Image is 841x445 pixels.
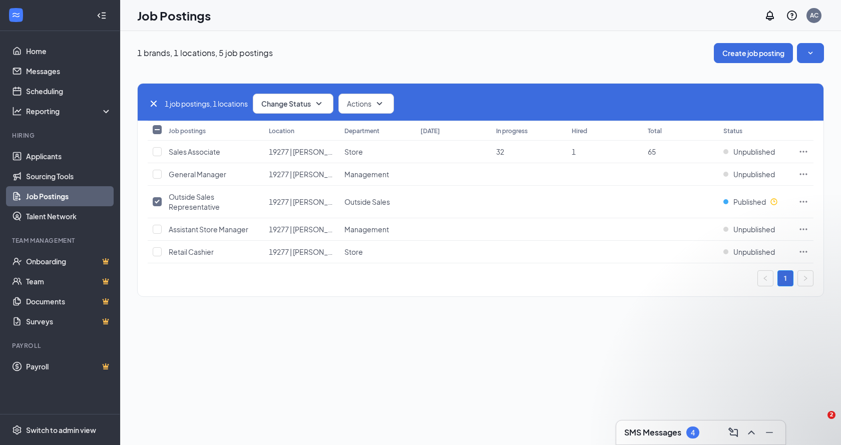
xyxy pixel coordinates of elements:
span: 19277 | [PERSON_NAME] BMS [269,147,366,156]
th: Total [643,121,718,141]
svg: Notifications [764,10,776,22]
span: Outside Sales Representative [169,192,220,211]
a: DocumentsCrown [26,291,112,311]
h1: Job Postings [137,7,211,24]
span: 2 [827,411,835,419]
svg: Ellipses [798,197,808,207]
a: Applicants [26,146,112,166]
span: Change Status [261,100,311,107]
span: 19277 | [PERSON_NAME] BMS [269,170,366,179]
a: Talent Network [26,206,112,226]
td: 19277 | Lamar BMS [264,163,339,186]
button: left [757,270,773,286]
div: 4 [691,428,695,437]
a: 1 [778,271,793,286]
svg: QuestionInfo [786,10,798,22]
svg: WorkstreamLogo [11,10,21,20]
td: Outside Sales [339,186,415,218]
div: Switch to admin view [26,425,96,435]
p: 1 brands, 1 locations, 5 job postings [137,48,273,59]
span: Unpublished [733,169,775,179]
span: left [762,275,768,281]
a: Job Postings [26,186,112,206]
td: 19277 | Lamar BMS [264,141,339,163]
div: AC [810,11,818,20]
span: Outside Sales [344,197,390,206]
div: Payroll [12,341,110,350]
a: Scheduling [26,81,112,101]
span: Assistant Store Manager [169,225,248,234]
button: ActionsSmallChevronDown [338,94,394,114]
button: Minimize [761,424,777,440]
span: 1 [572,147,576,156]
a: Sourcing Tools [26,166,112,186]
a: Messages [26,61,112,81]
div: Job postings [169,127,206,135]
span: 32 [496,147,504,156]
td: Management [339,218,415,241]
svg: Settings [12,425,22,435]
span: General Manager [169,170,226,179]
button: ChevronUp [743,424,759,440]
span: Sales Associate [169,147,220,156]
svg: Ellipses [798,224,808,234]
h3: SMS Messages [624,427,681,438]
div: Department [344,127,379,135]
button: right [797,270,813,286]
a: SurveysCrown [26,311,112,331]
th: Status [718,121,793,141]
span: 19277 | [PERSON_NAME] BMS [269,225,366,234]
iframe: Intercom live chat [807,411,831,435]
svg: SmallChevronDown [805,48,815,58]
span: Unpublished [733,224,775,234]
svg: ChevronUp [745,426,757,438]
div: Team Management [12,236,110,245]
button: Change StatusSmallChevronDown [253,94,333,114]
svg: Minimize [763,426,775,438]
div: Reporting [26,106,112,116]
svg: Analysis [12,106,22,116]
td: Store [339,241,415,263]
td: Store [339,141,415,163]
span: Store [344,247,363,256]
th: In progress [491,121,567,141]
span: 19277 | [PERSON_NAME] BMS [269,197,366,206]
svg: Cross [148,98,160,110]
td: 19277 | Lamar BMS [264,186,339,218]
li: Previous Page [757,270,773,286]
span: 1 job postings, 1 locations [165,98,248,109]
th: [DATE] [415,121,491,141]
span: 19277 | [PERSON_NAME] BMS [269,247,366,256]
span: Retail Cashier [169,247,214,256]
li: 1 [777,270,793,286]
div: Location [269,127,294,135]
li: Next Page [797,270,813,286]
span: Store [344,147,363,156]
span: Unpublished [733,147,775,157]
svg: Clock [770,198,778,206]
a: Home [26,41,112,61]
span: Unpublished [733,247,775,257]
svg: Collapse [97,11,107,21]
div: Hiring [12,131,110,140]
span: Actions [347,99,371,109]
svg: SmallChevronDown [313,98,325,110]
button: Create job posting [714,43,793,63]
svg: ComposeMessage [727,426,739,438]
a: TeamCrown [26,271,112,291]
span: Published [733,197,766,207]
svg: Ellipses [798,169,808,179]
span: Management [344,225,389,234]
button: SmallChevronDown [797,43,824,63]
td: Management [339,163,415,186]
a: OnboardingCrown [26,251,112,271]
svg: Ellipses [798,147,808,157]
span: Management [344,170,389,179]
th: Hired [567,121,642,141]
svg: Ellipses [798,247,808,257]
td: 19277 | Lamar BMS [264,218,339,241]
a: PayrollCrown [26,356,112,376]
td: 19277 | Lamar BMS [264,241,339,263]
span: 65 [648,147,656,156]
button: ComposeMessage [725,424,741,440]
